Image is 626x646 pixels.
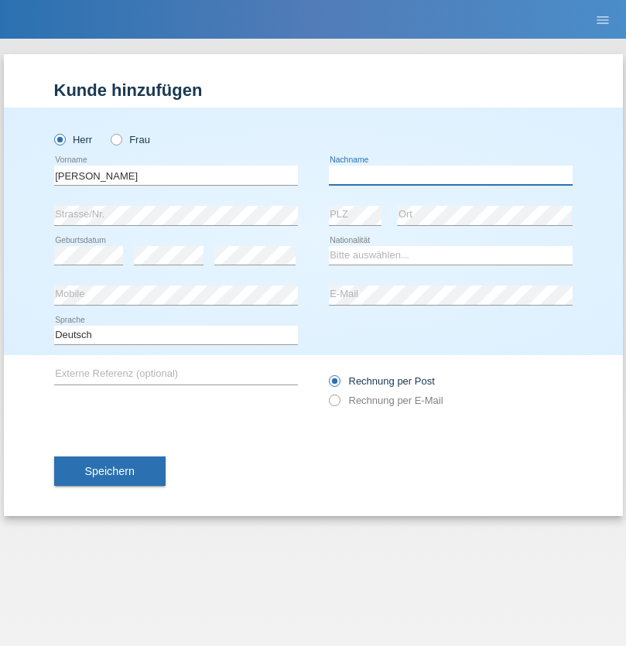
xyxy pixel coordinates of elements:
i: menu [595,12,611,28]
label: Frau [111,134,150,145]
h1: Kunde hinzufügen [54,80,573,100]
input: Rechnung per E-Mail [329,395,339,414]
input: Frau [111,134,121,144]
a: menu [587,15,618,24]
label: Rechnung per Post [329,375,435,387]
label: Rechnung per E-Mail [329,395,443,406]
span: Speichern [85,465,135,477]
input: Rechnung per Post [329,375,339,395]
input: Herr [54,134,64,144]
label: Herr [54,134,93,145]
button: Speichern [54,456,166,486]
